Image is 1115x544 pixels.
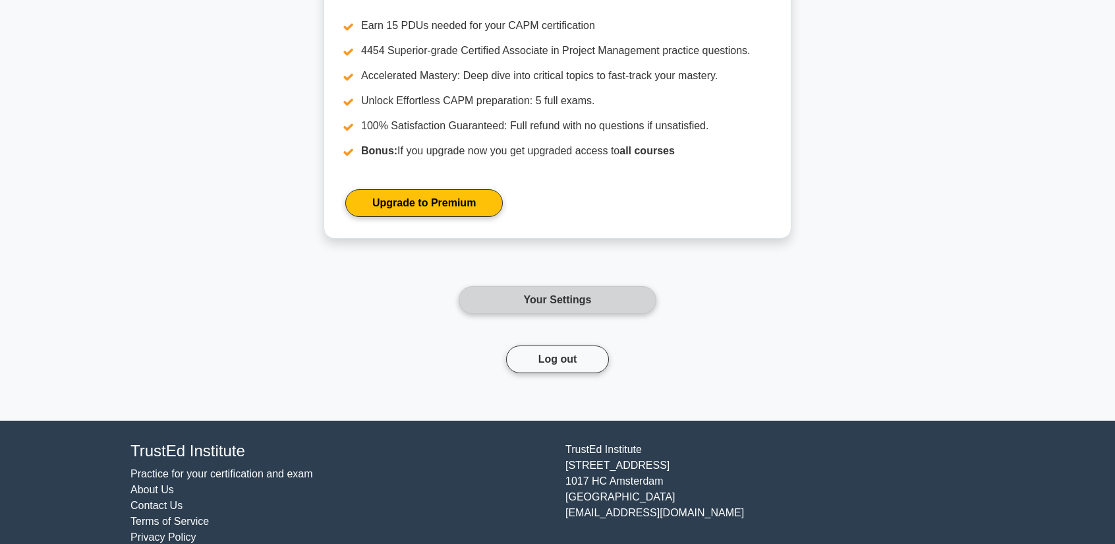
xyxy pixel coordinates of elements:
[345,189,503,217] a: Upgrade to Premium
[130,516,209,527] a: Terms of Service
[130,500,183,511] a: Contact Us
[130,442,550,461] h4: TrustEd Institute
[130,484,174,495] a: About Us
[130,468,313,479] a: Practice for your certification and exam
[130,531,196,543] a: Privacy Policy
[506,346,610,373] button: Log out
[459,286,656,314] a: Your Settings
